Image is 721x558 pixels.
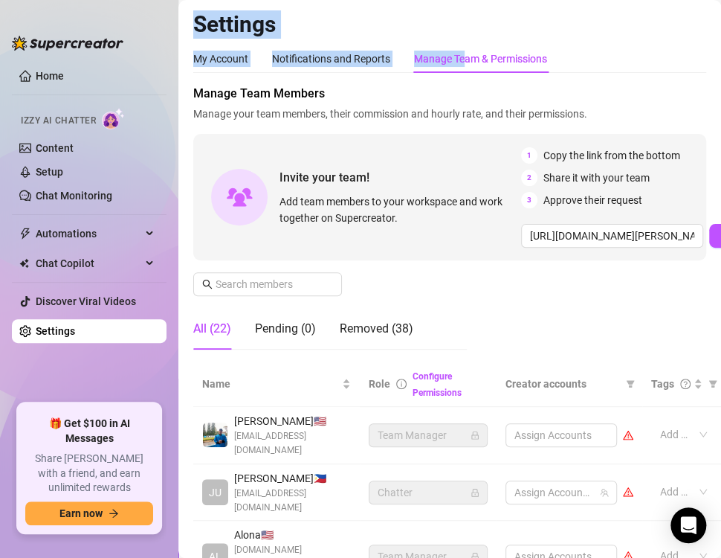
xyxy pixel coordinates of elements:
span: Alona 🇺🇸 [234,527,351,543]
h2: Settings [193,10,706,39]
span: lock [471,488,479,497]
div: Removed (38) [340,320,413,338]
a: Discover Viral Videos [36,295,136,307]
span: Add team members to your workspace and work together on Supercreator. [279,193,515,226]
input: Search members [216,276,321,292]
span: 3 [521,192,537,208]
th: Name [193,362,360,407]
span: info-circle [396,379,407,389]
span: Approve their request [543,192,642,208]
span: lock [471,431,479,440]
span: Share [PERSON_NAME] with a friend, and earn unlimited rewards [25,452,153,496]
a: Home [36,70,64,82]
span: Manage your team members, their commission and hourly rate, and their permissions. [193,106,706,122]
span: [PERSON_NAME] 🇵🇭 [234,470,351,487]
span: 1 [521,147,537,164]
span: Automations [36,222,141,246]
span: Creator accounts [505,376,620,392]
span: question-circle [680,379,691,389]
span: filter [705,373,720,395]
span: Name [202,376,339,392]
img: Emad Ataei [203,423,227,447]
span: Chat Copilot [36,251,141,275]
span: [EMAIL_ADDRESS][DOMAIN_NAME] [234,487,351,515]
span: Team Manager [378,424,479,446]
span: filter [623,373,638,395]
div: Pending (0) [255,320,316,338]
span: team [600,488,609,497]
span: 🎁 Get $100 in AI Messages [25,417,153,446]
img: Chat Copilot [19,258,29,269]
span: Manage Team Members [193,85,706,103]
span: Share it with your team [543,170,650,186]
span: search [202,279,213,289]
span: Role [369,378,390,390]
span: Earn now [59,507,103,519]
span: Invite your team! [279,168,521,187]
span: 2 [521,170,537,186]
span: [EMAIL_ADDRESS][DOMAIN_NAME] [234,429,351,458]
div: All (22) [193,320,231,338]
a: Chat Monitoring [36,190,112,202]
a: Configure Permissions [413,371,462,398]
div: Manage Team & Permissions [414,51,547,67]
span: thunderbolt [19,228,31,240]
div: Open Intercom Messenger [670,507,706,543]
a: Setup [36,166,63,178]
span: warning [623,487,633,497]
div: Notifications and Reports [272,51,390,67]
a: Content [36,142,74,154]
a: Settings [36,325,75,337]
span: [PERSON_NAME] 🇺🇸 [234,413,351,429]
span: Copy the link from the bottom [543,147,680,164]
span: Chatter [378,481,479,504]
span: filter [626,379,635,388]
span: Tags [651,376,674,392]
div: My Account [193,51,248,67]
button: Earn nowarrow-right [25,501,153,525]
span: warning [623,430,633,440]
span: JU [209,484,222,501]
span: Izzy AI Chatter [21,114,96,128]
img: logo-BBDzfeDw.svg [12,36,123,51]
img: AI Chatter [102,108,125,129]
span: filter [708,379,717,388]
span: arrow-right [109,508,119,519]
